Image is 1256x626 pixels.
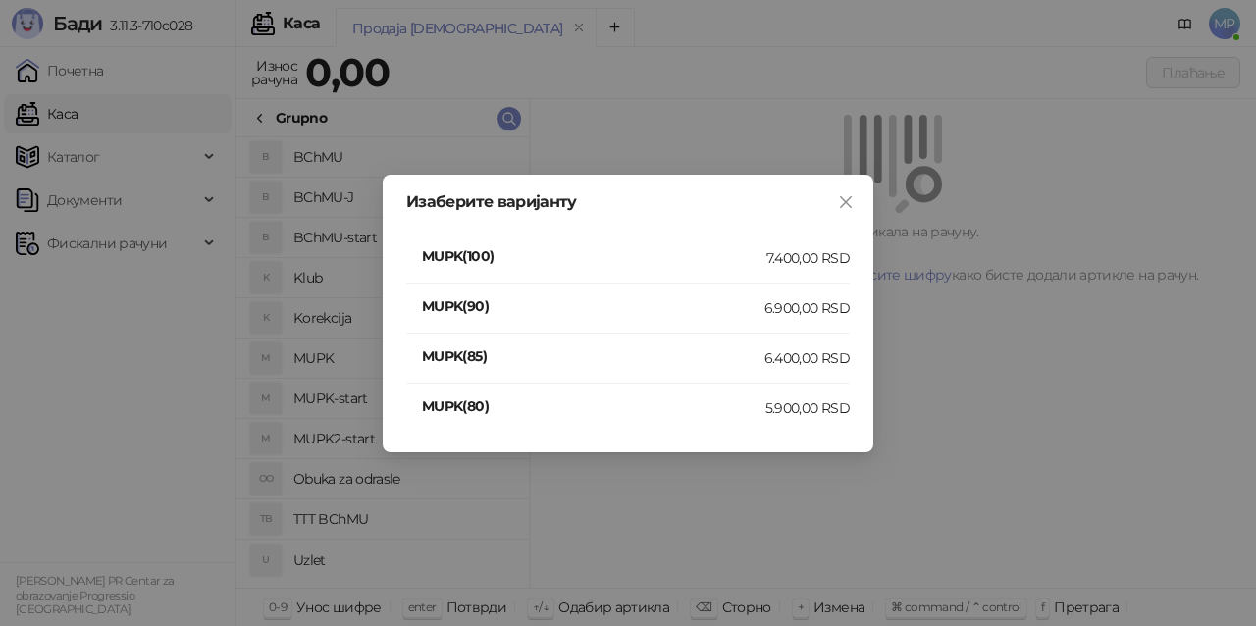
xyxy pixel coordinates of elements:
[764,347,850,369] div: 6.400,00 RSD
[764,297,850,319] div: 6.900,00 RSD
[422,295,764,317] h4: MUPK(90)
[830,194,862,210] span: Close
[422,245,766,267] h4: MUPK(100)
[838,194,854,210] span: close
[422,395,765,417] h4: MUPK(80)
[406,194,850,210] div: Изаберите варијанту
[422,345,764,367] h4: MUPK(85)
[765,397,850,419] div: 5.900,00 RSD
[830,186,862,218] button: Close
[766,247,850,269] div: 7.400,00 RSD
